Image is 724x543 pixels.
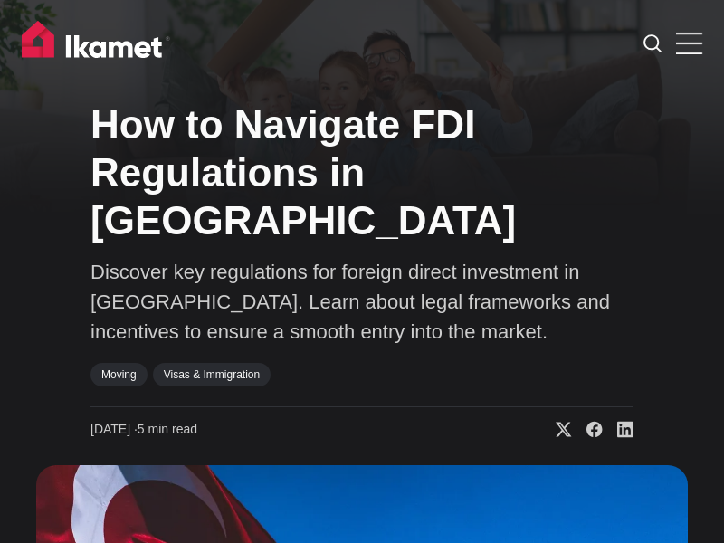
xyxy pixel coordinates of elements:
time: 5 min read [90,421,197,439]
span: [DATE] ∙ [90,422,138,436]
a: Share on Linkedin [603,421,633,439]
img: Ikamet home [22,21,170,66]
a: Visas & Immigration [153,363,271,386]
a: Share on Facebook [572,421,603,439]
a: Share on X [541,421,572,439]
h1: How to Navigate FDI Regulations in [GEOGRAPHIC_DATA] [90,101,633,244]
a: Moving [90,363,148,386]
p: Discover key regulations for foreign direct investment in [GEOGRAPHIC_DATA]. Learn about legal fr... [90,257,633,347]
